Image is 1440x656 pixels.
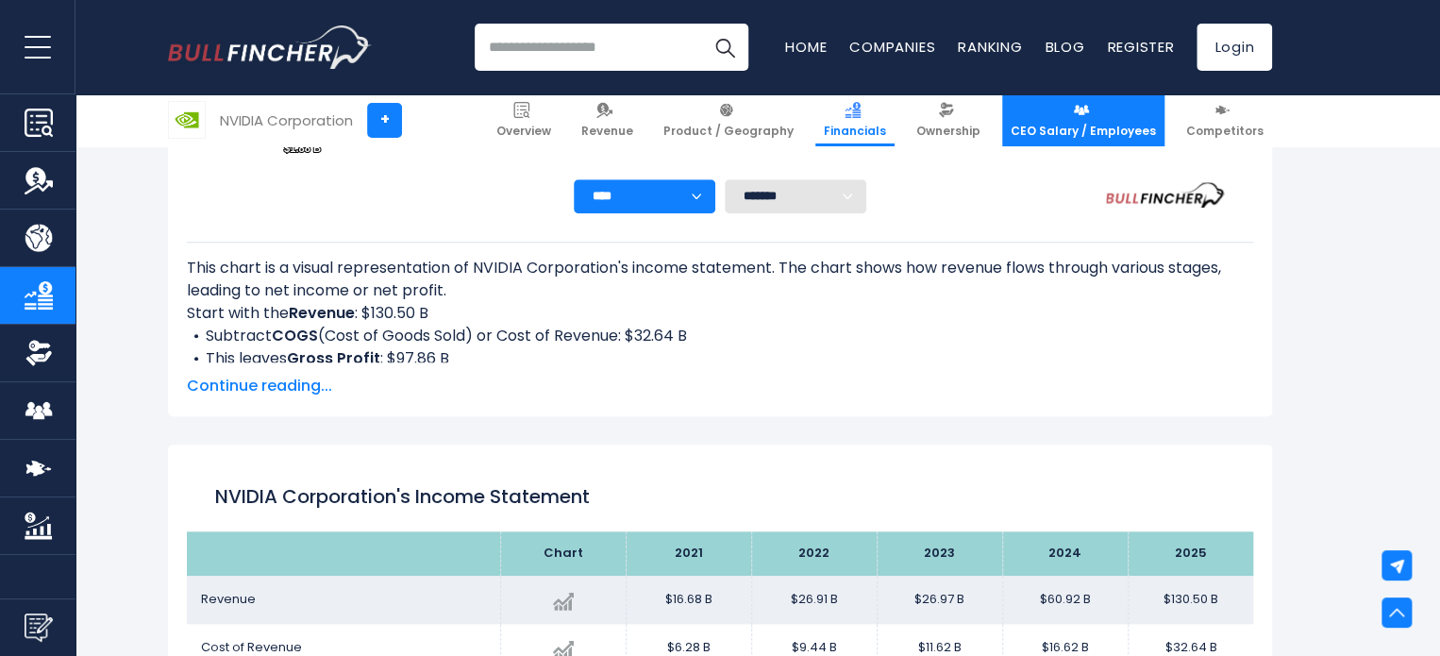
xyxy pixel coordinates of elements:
[751,531,877,576] th: 2022
[581,124,633,139] span: Revenue
[751,576,877,624] td: $26.91 B
[1128,531,1253,576] th: 2025
[168,25,372,69] img: Bullfincher logo
[187,325,1253,347] li: Subtract (Cost of Goods Sold) or Cost of Revenue: $32.64 B
[187,375,1253,397] span: Continue reading...
[908,94,989,146] a: Ownership
[1186,124,1264,139] span: Competitors
[169,102,205,138] img: NVDA logo
[25,339,53,367] img: Ownership
[655,94,802,146] a: Product / Geography
[1128,576,1253,624] td: $130.50 B
[168,25,371,69] a: Go to homepage
[663,124,794,139] span: Product / Geography
[287,347,380,369] b: Gross Profit
[916,124,980,139] span: Ownership
[220,109,353,131] div: NVIDIA Corporation
[824,124,886,139] span: Financials
[785,37,827,57] a: Home
[488,94,560,146] a: Overview
[496,124,551,139] span: Overview
[1107,37,1174,57] a: Register
[201,638,302,656] span: Cost of Revenue
[877,531,1002,576] th: 2023
[958,37,1022,57] a: Ranking
[1011,124,1156,139] span: CEO Salary / Employees
[187,347,1253,370] li: This leaves : $97.86 B
[1045,37,1084,57] a: Blog
[1178,94,1272,146] a: Competitors
[272,325,318,346] b: COGS
[877,576,1002,624] td: $26.97 B
[215,482,1225,511] h1: NVIDIA Corporation's Income Statement
[500,531,626,576] th: Chart
[573,94,642,146] a: Revenue
[289,302,355,324] b: Revenue
[815,94,895,146] a: Financials
[1002,94,1164,146] a: CEO Salary / Employees
[201,590,256,608] span: Revenue
[1002,576,1128,624] td: $60.92 B
[849,37,935,57] a: Companies
[1002,531,1128,576] th: 2024
[187,257,1253,362] div: This chart is a visual representation of NVIDIA Corporation's income statement. The chart shows h...
[626,531,751,576] th: 2021
[626,576,751,624] td: $16.68 B
[701,24,748,71] button: Search
[1197,24,1272,71] a: Login
[367,103,402,138] a: +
